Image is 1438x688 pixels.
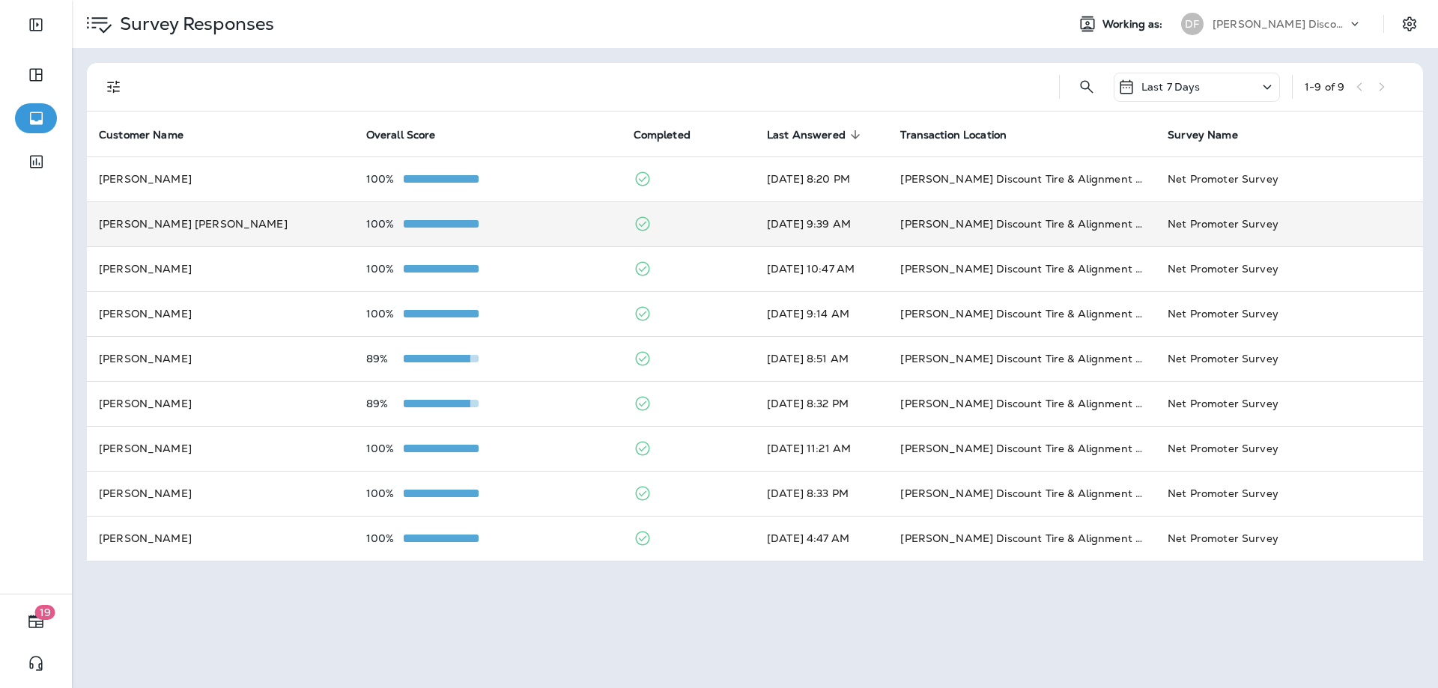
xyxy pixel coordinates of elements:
[767,129,846,141] span: Last Answered
[1213,18,1347,30] p: [PERSON_NAME] Discount Tire & Alignment
[1156,156,1423,201] td: Net Promoter Survey
[366,353,404,365] p: 89%
[888,291,1156,336] td: [PERSON_NAME] Discount Tire & Alignment [GEOGRAPHIC_DATA] ([STREET_ADDRESS])
[634,129,691,141] span: Completed
[366,129,436,141] span: Overall Score
[366,128,455,141] span: Overall Score
[755,156,888,201] td: [DATE] 8:20 PM
[888,246,1156,291] td: [PERSON_NAME] Discount Tire & Alignment [GEOGRAPHIC_DATA] ([STREET_ADDRESS])
[888,471,1156,516] td: [PERSON_NAME] Discount Tire & Alignment [GEOGRAPHIC_DATA] ([STREET_ADDRESS])
[888,516,1156,561] td: [PERSON_NAME] Discount Tire & Alignment [GEOGRAPHIC_DATA] ([STREET_ADDRESS])
[1156,381,1423,426] td: Net Promoter Survey
[888,381,1156,426] td: [PERSON_NAME] Discount Tire & Alignment [GEOGRAPHIC_DATA] ([STREET_ADDRESS])
[755,336,888,381] td: [DATE] 8:51 AM
[888,336,1156,381] td: [PERSON_NAME] Discount Tire & Alignment [GEOGRAPHIC_DATA] ([STREET_ADDRESS])
[99,128,203,141] span: Customer Name
[1141,81,1201,93] p: Last 7 Days
[87,246,354,291] td: [PERSON_NAME]
[1072,72,1102,102] button: Search Survey Responses
[755,516,888,561] td: [DATE] 4:47 AM
[1168,128,1258,141] span: Survey Name
[634,128,710,141] span: Completed
[1396,10,1423,37] button: Settings
[366,487,404,499] p: 100%
[1168,129,1238,141] span: Survey Name
[87,516,354,561] td: [PERSON_NAME]
[87,156,354,201] td: [PERSON_NAME]
[1156,471,1423,516] td: Net Promoter Survey
[366,442,404,454] p: 100%
[35,605,55,620] span: 19
[1156,291,1423,336] td: Net Promoter Survey
[1156,246,1423,291] td: Net Promoter Survey
[900,128,1026,141] span: Transaction Location
[366,532,404,544] p: 100%
[1156,336,1423,381] td: Net Promoter Survey
[1156,426,1423,471] td: Net Promoter Survey
[87,381,354,426] td: [PERSON_NAME]
[1181,13,1204,35] div: DF
[99,72,129,102] button: Filters
[888,156,1156,201] td: [PERSON_NAME] Discount Tire & Alignment [GEOGRAPHIC_DATA] ([STREET_ADDRESS])
[366,173,404,185] p: 100%
[755,426,888,471] td: [DATE] 11:21 AM
[755,291,888,336] td: [DATE] 9:14 AM
[888,201,1156,246] td: [PERSON_NAME] Discount Tire & Alignment [GEOGRAPHIC_DATA] ([STREET_ADDRESS])
[366,218,404,230] p: 100%
[15,606,57,636] button: 19
[900,129,1007,141] span: Transaction Location
[87,336,354,381] td: [PERSON_NAME]
[755,246,888,291] td: [DATE] 10:47 AM
[1102,18,1166,31] span: Working as:
[87,291,354,336] td: [PERSON_NAME]
[99,129,183,141] span: Customer Name
[15,10,57,40] button: Expand Sidebar
[1156,516,1423,561] td: Net Promoter Survey
[87,471,354,516] td: [PERSON_NAME]
[1305,81,1344,93] div: 1 - 9 of 9
[767,128,865,141] span: Last Answered
[366,308,404,320] p: 100%
[366,398,404,410] p: 89%
[888,426,1156,471] td: [PERSON_NAME] Discount Tire & Alignment [GEOGRAPHIC_DATA] ([STREET_ADDRESS])
[755,201,888,246] td: [DATE] 9:39 AM
[114,13,274,35] p: Survey Responses
[87,201,354,246] td: [PERSON_NAME] [PERSON_NAME]
[366,263,404,275] p: 100%
[87,426,354,471] td: [PERSON_NAME]
[755,381,888,426] td: [DATE] 8:32 PM
[1156,201,1423,246] td: Net Promoter Survey
[755,471,888,516] td: [DATE] 8:33 PM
